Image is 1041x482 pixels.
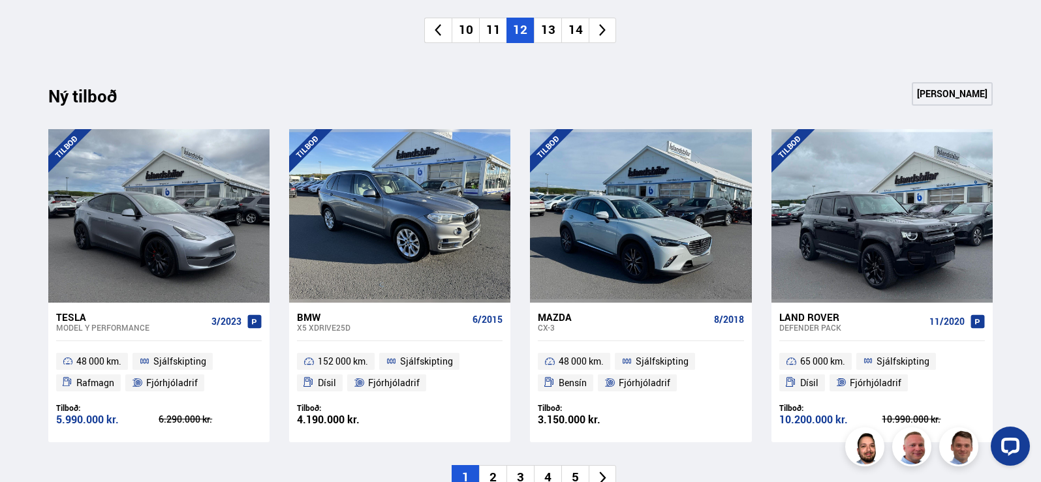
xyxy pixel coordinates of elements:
[877,354,929,369] span: Sjálfskipting
[211,316,241,327] span: 3/2023
[56,311,206,323] div: Tesla
[619,375,670,391] span: Fjórhjóladrif
[882,415,985,424] div: 10.990.000 kr.
[473,314,503,325] span: 6/2015
[636,354,689,369] span: Sjálfskipting
[980,421,1035,476] iframe: LiveChat chat widget
[318,375,336,391] span: Dísil
[538,403,641,413] div: Tilboð:
[159,415,262,424] div: 6.290.000 kr.
[76,354,121,369] span: 48 000 km.
[297,311,467,323] div: BMW
[56,323,206,332] div: Model Y PERFORMANCE
[318,354,368,369] span: 152 000 km.
[48,86,140,113] div: Ný tilboð
[368,375,420,391] span: Fjórhjóladrif
[779,414,882,425] div: 10.200.000 kr.
[297,323,467,332] div: X5 XDRIVE25D
[146,375,198,391] span: Fjórhjóladrif
[56,403,159,413] div: Tilboð:
[800,375,818,391] span: Dísil
[76,375,114,391] span: Rafmagn
[530,303,751,442] a: Mazda CX-3 8/2018 48 000 km. Sjálfskipting Bensín Fjórhjóladrif Tilboð: 3.150.000 kr.
[714,314,744,325] span: 8/2018
[559,354,604,369] span: 48 000 km.
[56,414,159,425] div: 5.990.000 kr.
[400,354,453,369] span: Sjálfskipting
[850,375,901,391] span: Fjórhjóladrif
[894,429,933,468] img: siFngHWaQ9KaOqBr.png
[48,303,270,442] a: Tesla Model Y PERFORMANCE 3/2023 48 000 km. Sjálfskipting Rafmagn Fjórhjóladrif Tilboð: 5.990.000...
[153,354,206,369] span: Sjálfskipting
[538,323,708,332] div: CX-3
[771,303,993,442] a: Land Rover Defender PACK 11/2020 65 000 km. Sjálfskipting Dísil Fjórhjóladrif Tilboð: 10.200.000 ...
[941,429,980,468] img: FbJEzSuNWCJXmdc-.webp
[289,303,510,442] a: BMW X5 XDRIVE25D 6/2015 152 000 km. Sjálfskipting Dísil Fjórhjóladrif Tilboð: 4.190.000 kr.
[479,18,506,43] li: 11
[538,414,641,425] div: 3.150.000 kr.
[561,18,589,43] li: 14
[538,311,708,323] div: Mazda
[800,354,845,369] span: 65 000 km.
[534,18,561,43] li: 13
[297,403,400,413] div: Tilboð:
[929,316,965,327] span: 11/2020
[452,18,479,43] li: 10
[506,18,534,43] li: 12
[779,323,924,332] div: Defender PACK
[779,403,882,413] div: Tilboð:
[912,82,993,106] a: [PERSON_NAME]
[559,375,587,391] span: Bensín
[297,414,400,425] div: 4.190.000 kr.
[779,311,924,323] div: Land Rover
[847,429,886,468] img: nhp88E3Fdnt1Opn2.png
